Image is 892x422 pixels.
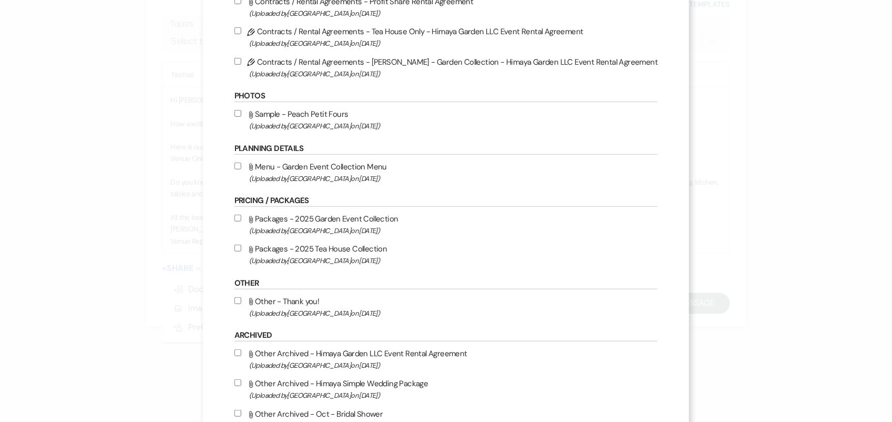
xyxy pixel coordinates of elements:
span: (Uploaded by [GEOGRAPHIC_DATA] on [DATE] ) [249,389,658,401]
label: Other Archived - Himaya Simple Wedding Package [234,377,658,401]
label: Packages - 2025 Tea House Collection [234,242,658,267]
h6: Pricing / Packages [234,195,658,207]
input: Other Archived - Himaya Simple Wedding Package(Uploaded by[GEOGRAPHIC_DATA]on [DATE]) [234,379,241,386]
span: (Uploaded by [GEOGRAPHIC_DATA] on [DATE] ) [249,37,658,49]
input: Other - Thank you!(Uploaded by[GEOGRAPHIC_DATA]on [DATE]) [234,297,241,304]
h6: Archived [234,330,658,341]
span: (Uploaded by [GEOGRAPHIC_DATA] on [DATE] ) [249,225,658,237]
span: (Uploaded by [GEOGRAPHIC_DATA] on [DATE] ) [249,68,658,80]
span: (Uploaded by [GEOGRAPHIC_DATA] on [DATE] ) [249,359,658,371]
input: Other Archived - Himaya Garden LLC Event Rental Agreement(Uploaded by[GEOGRAPHIC_DATA]on [DATE]) [234,349,241,356]
input: Sample - Peach Petit Fours(Uploaded by[GEOGRAPHIC_DATA]on [DATE]) [234,110,241,117]
label: Menu - Garden Event Collection Menu [234,160,658,185]
span: (Uploaded by [GEOGRAPHIC_DATA] on [DATE] ) [249,7,658,19]
input: Other Archived - Oct - Bridal Shower(Uploaded by[GEOGRAPHIC_DATA]on [DATE]) [234,410,241,417]
span: (Uploaded by [GEOGRAPHIC_DATA] on [DATE] ) [249,120,658,132]
label: Other - Thank you! [234,295,658,319]
label: Packages - 2025 Garden Event Collection [234,212,658,237]
label: Sample - Peach Petit Fours [234,107,658,132]
input: Contracts / Rental Agreements - Tea House Only - Himaya Garden LLC Event Rental Agreement(Uploade... [234,27,241,34]
span: (Uploaded by [GEOGRAPHIC_DATA] on [DATE] ) [249,307,658,319]
input: Contracts / Rental Agreements - [PERSON_NAME] - Garden Collection - Himaya Garden LLC Event Renta... [234,58,241,65]
h6: Other [234,278,658,289]
h6: Planning Details [234,143,658,155]
input: Packages - 2025 Garden Event Collection(Uploaded by[GEOGRAPHIC_DATA]on [DATE]) [234,215,241,222]
span: (Uploaded by [GEOGRAPHIC_DATA] on [DATE] ) [249,255,658,267]
span: (Uploaded by [GEOGRAPHIC_DATA] on [DATE] ) [249,173,658,185]
h6: Photos [234,91,658,102]
input: Packages - 2025 Tea House Collection(Uploaded by[GEOGRAPHIC_DATA]on [DATE]) [234,245,241,252]
label: Other Archived - Himaya Garden LLC Event Rental Agreement [234,347,658,371]
label: Contracts / Rental Agreements - [PERSON_NAME] - Garden Collection - Himaya Garden LLC Event Renta... [234,55,658,80]
input: Menu - Garden Event Collection Menu(Uploaded by[GEOGRAPHIC_DATA]on [DATE]) [234,163,241,169]
label: Contracts / Rental Agreements - Tea House Only - Himaya Garden LLC Event Rental Agreement [234,25,658,49]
